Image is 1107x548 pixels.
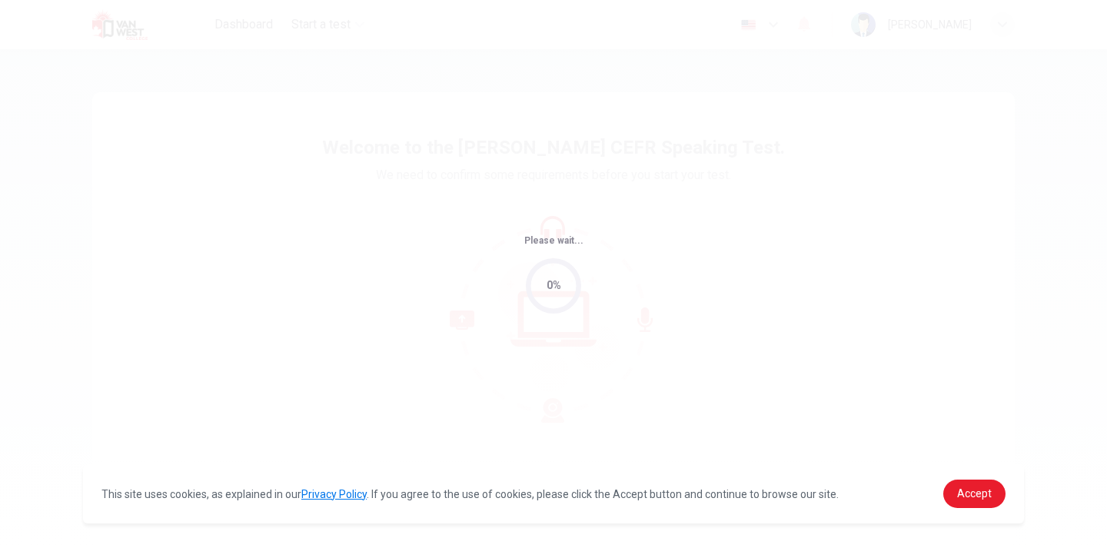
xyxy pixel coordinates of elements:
[943,480,1006,508] a: dismiss cookie message
[301,488,367,500] a: Privacy Policy
[547,277,561,294] div: 0%
[524,235,583,246] span: Please wait...
[957,487,992,500] span: Accept
[83,464,1024,523] div: cookieconsent
[101,488,839,500] span: This site uses cookies, as explained in our . If you agree to the use of cookies, please click th...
